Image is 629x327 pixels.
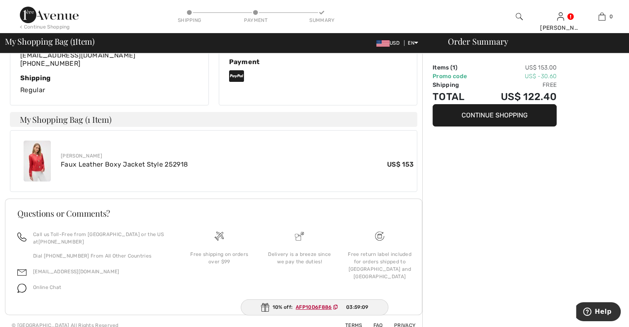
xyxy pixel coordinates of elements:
a: [EMAIL_ADDRESS][DOMAIN_NAME] [33,269,119,274]
div: Shipping [177,17,202,24]
div: [PERSON_NAME] [540,24,581,32]
h3: Questions or Comments? [17,209,410,217]
td: Items ( ) [433,63,480,72]
img: search the website [516,12,523,21]
span: 1 [452,64,455,71]
div: < Continue Shopping [20,23,70,31]
ins: AFP10D6F886 [296,304,332,310]
img: Gift.svg [261,303,269,312]
h4: My Shopping Bag (1 Item) [10,112,417,127]
img: call [17,232,26,241]
iframe: Opens a widget where you can find more information [576,302,621,323]
img: email [17,268,26,277]
div: Shipping [20,74,199,82]
div: Payment [229,58,407,66]
div: Free return label included for orders shipped to [GEOGRAPHIC_DATA] and [GEOGRAPHIC_DATA] [346,251,413,280]
div: Payment [243,17,268,24]
div: Summary [309,17,334,24]
p: Dial [PHONE_NUMBER] From All Other Countries [33,252,169,260]
a: 0 [581,12,622,21]
div: [PERSON_NAME] [61,152,414,160]
img: US Dollar [376,40,390,47]
img: Faux Leather Boxy Jacket Style 252918 [24,141,51,181]
td: Promo code [433,72,480,81]
span: 1 [72,35,75,46]
div: 10% off: [241,299,389,315]
td: US$ 153.00 [480,63,557,72]
a: Faux Leather Boxy Jacket Style 252918 [61,160,188,168]
td: Total [433,89,480,104]
img: My Info [557,12,564,21]
img: chat [17,284,26,293]
span: USD [376,40,403,46]
td: US$ 122.40 [480,89,557,104]
img: Free shipping on orders over $99 [215,232,224,241]
td: Shipping [433,81,480,89]
div: Delivery is a breeze since we pay the duties! [266,251,333,265]
div: Free shipping on orders over $99 [186,251,253,265]
div: Regular [20,74,199,95]
span: 03:59:09 [346,303,368,311]
td: US$ -30.60 [480,72,557,81]
span: EN [408,40,418,46]
p: Call us Toll-Free from [GEOGRAPHIC_DATA] or the US at [33,231,169,246]
span: 0 [610,13,613,20]
span: US$ 153 [387,160,414,169]
span: My Shopping Bag ( Item) [5,37,95,45]
td: Free [480,81,557,89]
img: 1ère Avenue [20,7,79,23]
img: My Bag [598,12,605,21]
img: Free shipping on orders over $99 [375,232,384,241]
img: Delivery is a breeze since we pay the duties! [295,232,304,241]
div: Order Summary [438,37,624,45]
button: Continue Shopping [433,104,557,127]
a: [PHONE_NUMBER] [38,239,84,245]
a: Sign In [557,12,564,20]
span: Online Chat [33,284,61,290]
